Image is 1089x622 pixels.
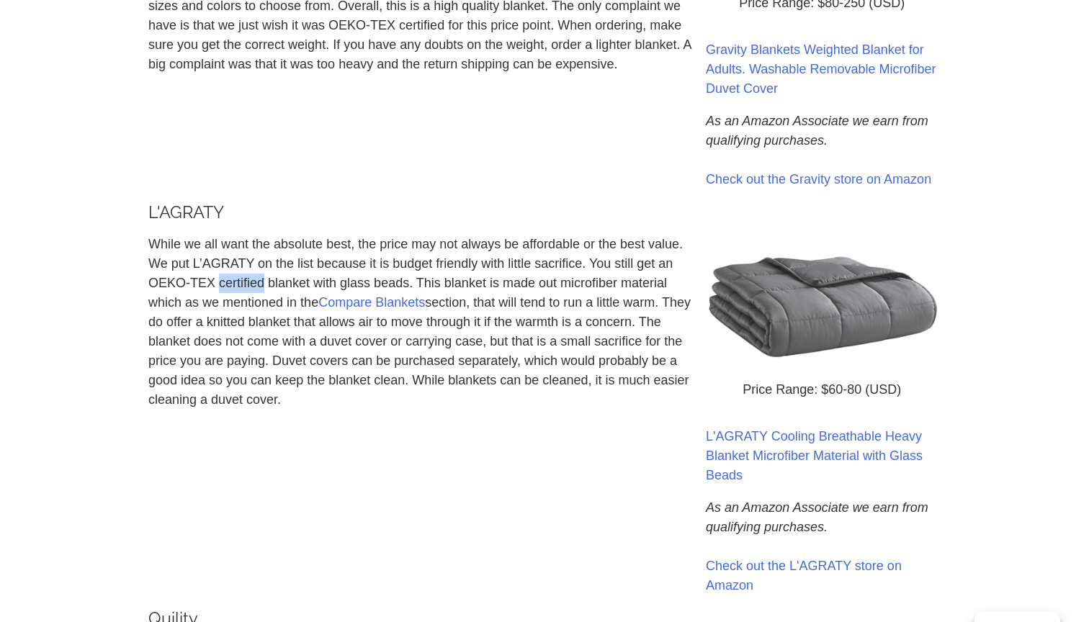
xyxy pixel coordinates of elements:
[706,42,936,96] a: Gravity Blankets Weighted Blanket for Adults. Washable Removable Microfiber Duvet Cover
[318,295,425,310] a: Compare Blankets
[148,235,691,410] p: While we all want the absolute best, the price may not always be affordable or the best value. We...
[706,114,928,148] i: As an Amazon Associate we earn from qualifying purchases.
[706,429,923,482] a: L'AGRATY Cooling Breathable Heavy Blanket Microfiber Material with Glass Beads
[706,380,938,400] p: Price Range: $60-80 (USD)
[706,172,931,186] a: Check out the Gravity store on Amazon
[148,204,691,220] h3: L'AGRATY
[706,500,928,534] i: As an Amazon Associate we earn from qualifying purchases.
[706,559,902,592] a: Check out the L'AGRATY store on Amazon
